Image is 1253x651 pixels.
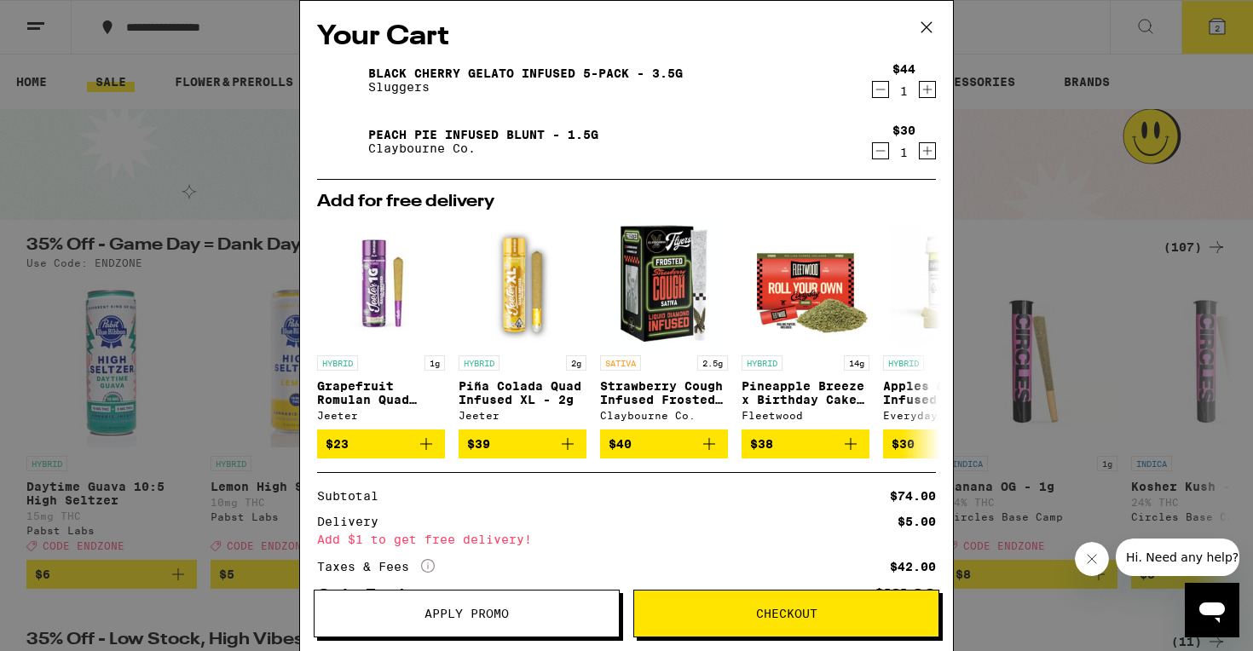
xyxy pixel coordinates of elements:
div: Jeeter [459,410,586,421]
a: Open page for Apples & Bananas Infused 5-Pack - 3.5g from Everyday [883,219,1011,429]
div: $30 [892,124,915,137]
p: Sluggers [368,80,683,94]
p: Grapefruit Romulan Quad Infused - 1g [317,379,445,406]
p: Pineapple Breeze x Birthday Cake Pre-Ground - 14g [742,379,869,406]
span: $30 [892,437,915,451]
div: Claybourne Co. [600,410,728,421]
p: 14g [844,355,869,371]
div: Delivery [317,516,390,527]
span: Checkout [756,608,817,619]
p: 2g [566,355,586,371]
button: Apply Promo [314,590,620,637]
img: Black Cherry Gelato Infused 5-pack - 3.5g [317,56,365,104]
button: Increment [919,81,936,98]
a: Open page for Piña Colada Quad Infused XL - 2g from Jeeter [459,219,586,429]
button: Add to bag [883,429,1011,458]
p: HYBRID [742,355,782,371]
div: Order Total [317,588,416,603]
a: Open page for Grapefruit Romulan Quad Infused - 1g from Jeeter [317,219,445,429]
button: Checkout [633,590,939,637]
p: HYBRID [317,355,358,371]
div: 1 [892,84,915,98]
div: Add $1 to get free delivery! [317,533,936,545]
img: Claybourne Co. - Strawberry Cough Infused Frosted Flyers 5-Pack - 2.5g [600,219,728,347]
button: Decrement [872,142,889,159]
button: Add to bag [600,429,728,458]
span: $40 [609,437,632,451]
img: Jeeter - Grapefruit Romulan Quad Infused - 1g [317,219,445,347]
div: Jeeter [317,410,445,421]
div: Fleetwood [742,410,869,421]
h2: Add for free delivery [317,193,936,210]
p: Apples & Bananas Infused 5-Pack - 3.5g [883,379,1011,406]
img: Fleetwood - Pineapple Breeze x Birthday Cake Pre-Ground - 14g [742,219,869,347]
span: Apply Promo [424,608,509,619]
div: $121.00 [874,588,936,603]
button: Add to bag [459,429,586,458]
p: 1g [424,355,445,371]
p: 2.5g [697,355,728,371]
span: $38 [750,437,773,451]
div: Subtotal [317,490,390,502]
button: Add to bag [742,429,869,458]
a: Open page for Pineapple Breeze x Birthday Cake Pre-Ground - 14g from Fleetwood [742,219,869,429]
button: Increment [919,142,936,159]
p: HYBRID [459,355,499,371]
p: Claybourne Co. [368,141,598,155]
p: SATIVA [600,355,641,371]
p: HYBRID [883,355,924,371]
iframe: Button to launch messaging window [1185,583,1239,637]
button: Add to bag [317,429,445,458]
span: $23 [326,437,349,451]
img: Peach Pie Infused Blunt - 1.5g [317,118,365,165]
img: Everyday - Apples & Bananas Infused 5-Pack - 3.5g [883,219,1011,347]
a: Peach Pie Infused Blunt - 1.5g [368,128,598,141]
div: $5.00 [898,516,936,527]
a: Black Cherry Gelato Infused 5-pack - 3.5g [368,66,683,80]
p: Strawberry Cough Infused Frosted Flyers 5-Pack - 2.5g [600,379,728,406]
button: Decrement [872,81,889,98]
div: 1 [892,146,915,159]
iframe: Message from company [1116,539,1239,576]
div: Everyday [883,410,1011,421]
div: $42.00 [890,561,936,573]
div: $44 [892,62,915,76]
div: Taxes & Fees [317,559,435,574]
div: $74.00 [890,490,936,502]
span: $39 [467,437,490,451]
p: Piña Colada Quad Infused XL - 2g [459,379,586,406]
a: Open page for Strawberry Cough Infused Frosted Flyers 5-Pack - 2.5g from Claybourne Co. [600,219,728,429]
h2: Your Cart [317,18,936,56]
img: Jeeter - Piña Colada Quad Infused XL - 2g [459,219,586,347]
iframe: Close message [1075,542,1109,576]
